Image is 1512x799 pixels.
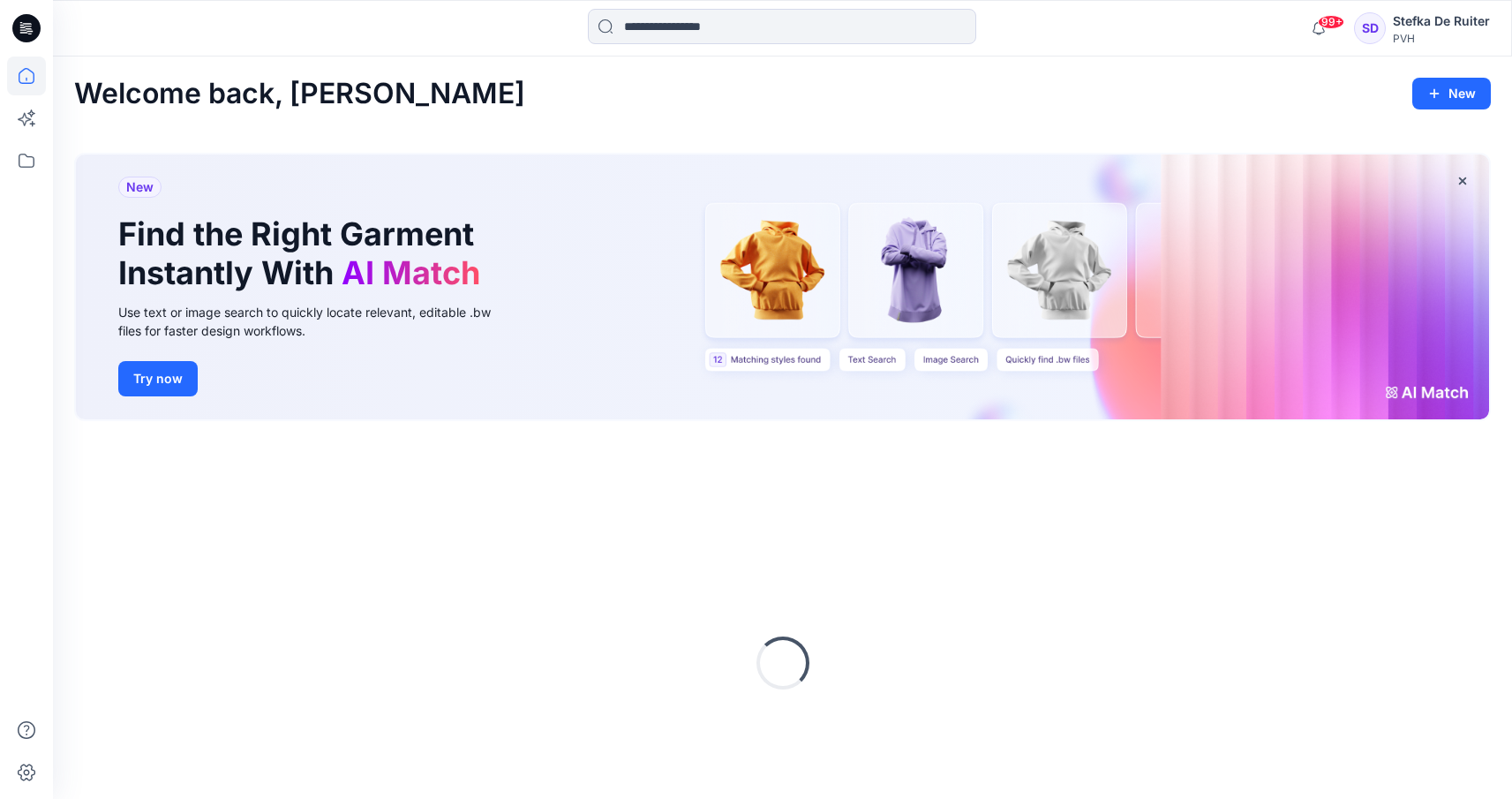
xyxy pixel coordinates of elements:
div: SD [1354,12,1386,44]
span: 99+ [1318,15,1344,29]
div: PVH [1393,32,1490,45]
button: New [1412,78,1491,109]
button: Try now [118,361,198,396]
h1: Find the Right Garment Instantly With [118,215,489,291]
h2: Welcome back, [PERSON_NAME] [74,78,525,110]
span: New [126,177,154,198]
div: Stefka De Ruiter [1393,11,1490,32]
div: Use text or image search to quickly locate relevant, editable .bw files for faster design workflows. [118,303,515,340]
span: AI Match [342,253,480,292]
